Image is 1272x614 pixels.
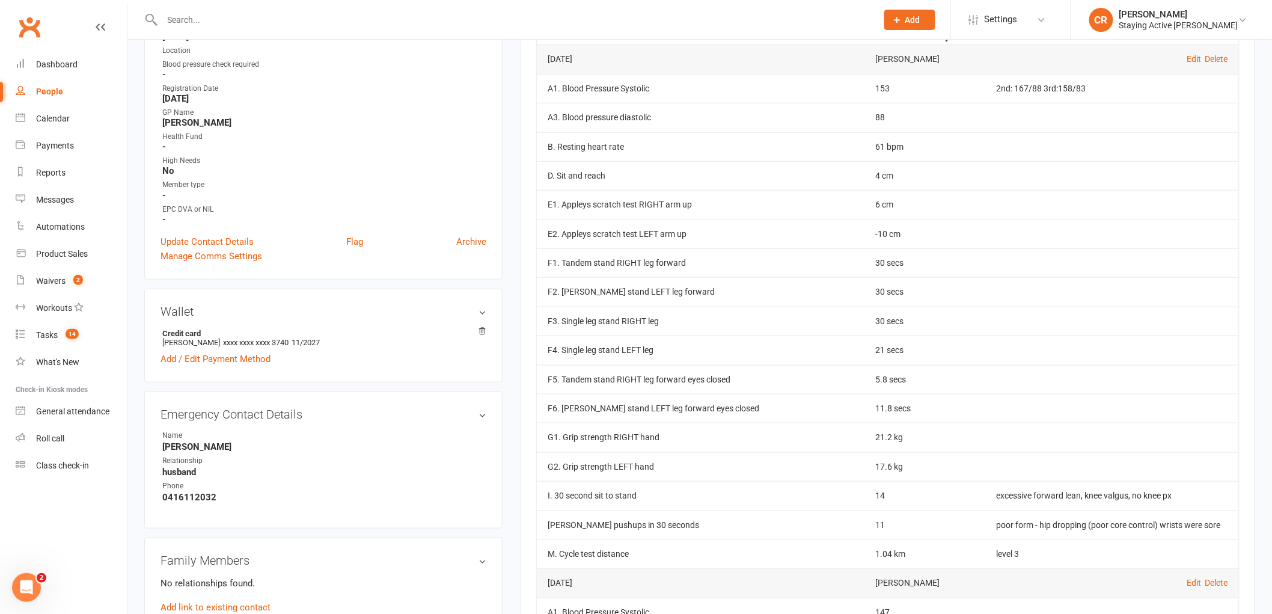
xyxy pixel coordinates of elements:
[36,249,88,259] div: Product Sales
[162,492,486,503] strong: 0416112032
[537,190,864,219] td: E1. Appleys scratch test RIGHT arm up
[36,303,72,313] div: Workouts
[16,322,127,349] a: Tasks 14
[162,179,486,191] div: Member type
[537,277,864,306] td: F2. [PERSON_NAME] stand LEFT leg forward
[73,275,83,285] span: 2
[161,408,486,421] h3: Emergency Contact Details
[36,330,58,340] div: Tasks
[16,186,127,213] a: Messages
[159,11,869,28] input: Search...
[985,481,1239,510] td: excessive forward lean, knee valgus, no knee px
[16,51,127,78] a: Dashboard
[16,159,127,186] a: Reports
[1205,578,1228,588] a: Delete
[16,132,127,159] a: Payments
[864,336,985,364] td: 21 secs
[864,132,985,161] td: 61 bpm
[36,357,79,367] div: What's New
[161,352,271,366] a: Add / Edit Payment Method
[16,268,127,295] a: Waivers 2
[864,103,985,132] td: 88
[16,105,127,132] a: Calendar
[1119,20,1238,31] div: Staying Active [PERSON_NAME]
[16,78,127,105] a: People
[16,398,127,425] a: General attendance kiosk mode
[548,55,854,64] div: [DATE]
[66,329,79,339] span: 14
[16,295,127,322] a: Workouts
[162,83,486,94] div: Registration Date
[864,248,985,277] td: 30 secs
[36,276,66,286] div: Waivers
[162,204,486,215] div: EPC DVA or NIL
[1089,8,1113,32] div: CR
[537,365,864,394] td: F5. Tandem stand RIGHT leg forward eyes closed
[537,394,864,423] td: F6. [PERSON_NAME] stand LEFT leg forward eyes closed
[162,59,486,70] div: Blood pressure check required
[537,74,864,103] td: A1. Blood Pressure Systolic
[16,241,127,268] a: Product Sales
[537,423,864,452] td: G1. Grip strength RIGHT hand
[864,45,985,73] td: [PERSON_NAME]
[292,338,320,347] span: 11/2027
[864,452,985,481] td: 17.6 kg
[864,190,985,219] td: 6 cm
[1119,9,1238,20] div: [PERSON_NAME]
[537,161,864,190] td: D. Sit and reach
[864,365,985,394] td: 5.8 secs
[537,336,864,364] td: F4. Single leg stand LEFT leg
[161,235,254,249] a: Update Contact Details
[1187,54,1202,64] a: Edit
[537,248,864,277] td: F1. Tandem stand RIGHT leg forward
[16,213,127,241] a: Automations
[161,327,486,349] li: [PERSON_NAME]
[37,573,46,583] span: 2
[162,329,480,338] strong: Credit card
[162,480,261,492] div: Phone
[985,74,1239,103] td: 2nd: 167/88 3rd:158/83
[548,579,854,588] div: [DATE]
[162,69,486,80] strong: -
[36,141,74,150] div: Payments
[36,87,63,96] div: People
[162,93,486,104] strong: [DATE]
[985,511,1239,539] td: poor form - hip dropping (poor core control) wrists were sore
[864,307,985,336] td: 30 secs
[36,407,109,416] div: General attendance
[537,539,864,568] td: M. Cycle test distance
[1205,54,1228,64] a: Delete
[864,277,985,306] td: 30 secs
[36,114,70,123] div: Calendar
[864,481,985,510] td: 14
[36,222,85,232] div: Automations
[864,423,985,452] td: 21.2 kg
[864,568,985,597] td: [PERSON_NAME]
[864,511,985,539] td: 11
[864,220,985,248] td: -10 cm
[161,249,262,263] a: Manage Comms Settings
[16,452,127,479] a: Class kiosk mode
[537,452,864,481] td: G2. Grip strength LEFT hand
[162,117,486,128] strong: [PERSON_NAME]
[36,195,74,204] div: Messages
[985,6,1018,33] span: Settings
[162,141,486,152] strong: -
[346,235,363,249] a: Flag
[162,214,486,225] strong: -
[162,455,261,467] div: Relationship
[1187,578,1202,588] a: Edit
[864,539,985,568] td: 1.04 km
[162,155,486,167] div: High Needs
[537,103,864,132] td: A3. Blood pressure diastolic
[223,338,289,347] span: xxxx xxxx xxxx 3740
[36,60,78,69] div: Dashboard
[16,425,127,452] a: Roll call
[161,554,486,567] h3: Family Members
[161,305,486,318] h3: Wallet
[162,190,486,201] strong: -
[905,15,920,25] span: Add
[537,220,864,248] td: E2. Appleys scratch test LEFT arm up
[36,461,89,470] div: Class check-in
[864,394,985,423] td: 11.8 secs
